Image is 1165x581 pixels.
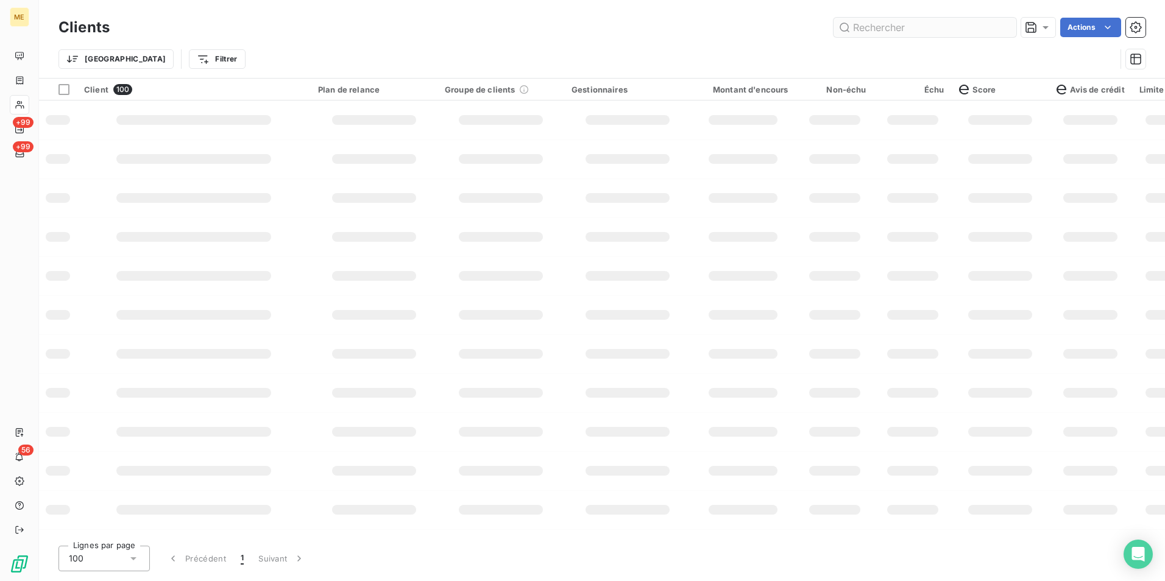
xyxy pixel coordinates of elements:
[251,546,313,571] button: Suivant
[69,552,83,565] span: 100
[803,85,866,94] div: Non-échu
[959,85,996,94] span: Score
[1060,18,1121,37] button: Actions
[18,445,34,456] span: 56
[10,554,29,574] img: Logo LeanPay
[84,85,108,94] span: Client
[445,85,515,94] span: Groupe de clients
[189,49,245,69] button: Filtrer
[13,117,34,128] span: +99
[58,16,110,38] h3: Clients
[10,7,29,27] div: ME
[160,546,233,571] button: Précédent
[572,85,684,94] div: Gestionnaires
[233,546,251,571] button: 1
[13,141,34,152] span: +99
[1124,540,1153,569] div: Open Intercom Messenger
[58,49,174,69] button: [GEOGRAPHIC_DATA]
[113,84,132,95] span: 100
[698,85,788,94] div: Montant d'encours
[241,552,244,565] span: 1
[1057,85,1125,94] span: Avis de crédit
[834,18,1016,37] input: Rechercher
[881,85,944,94] div: Échu
[318,85,430,94] div: Plan de relance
